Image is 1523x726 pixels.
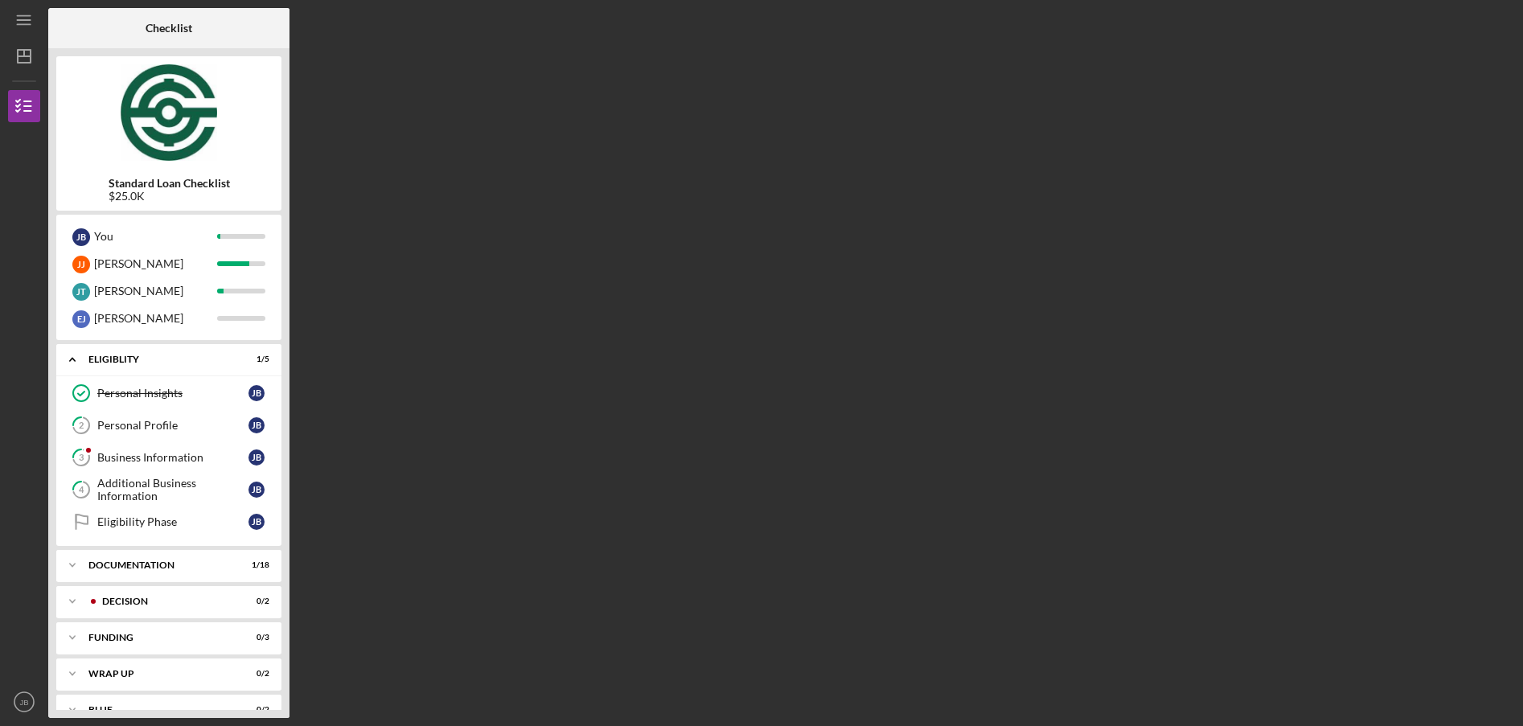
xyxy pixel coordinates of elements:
tspan: 3 [79,453,84,463]
div: 0 / 2 [240,705,269,715]
text: JB [19,698,28,707]
a: Personal InsightsJB [64,377,273,409]
div: Business Information [97,451,248,464]
div: Additional Business Information [97,477,248,502]
a: Eligibility PhaseJB [64,506,273,538]
div: E J [72,310,90,328]
div: blue [88,705,229,715]
tspan: 4 [79,485,84,495]
div: J J [72,256,90,273]
a: 3Business InformationJB [64,441,273,474]
div: [PERSON_NAME] [94,305,217,332]
div: J B [248,482,265,498]
img: Product logo [56,64,281,161]
div: $25.0K [109,190,230,203]
div: Eligibility Phase [97,515,248,528]
div: Wrap up [88,669,229,679]
tspan: 2 [79,420,84,431]
div: 0 / 2 [240,597,269,606]
div: J B [248,514,265,530]
a: 4Additional Business InformationJB [64,474,273,506]
div: Eligiblity [88,355,229,364]
div: Personal Insights [97,387,248,400]
div: J T [72,283,90,301]
div: J B [72,228,90,246]
div: 1 / 18 [240,560,269,570]
div: J B [248,449,265,466]
div: Personal Profile [97,419,248,432]
b: Checklist [146,22,192,35]
div: J B [248,385,265,401]
button: JB [8,686,40,718]
b: Standard Loan Checklist [109,177,230,190]
div: J B [248,417,265,433]
div: [PERSON_NAME] [94,250,217,277]
div: You [94,223,217,250]
div: 0 / 2 [240,669,269,679]
div: Documentation [88,560,229,570]
div: Funding [88,633,229,642]
div: Decision [102,597,229,606]
div: 0 / 3 [240,633,269,642]
div: [PERSON_NAME] [94,277,217,305]
a: 2Personal ProfileJB [64,409,273,441]
div: 1 / 5 [240,355,269,364]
